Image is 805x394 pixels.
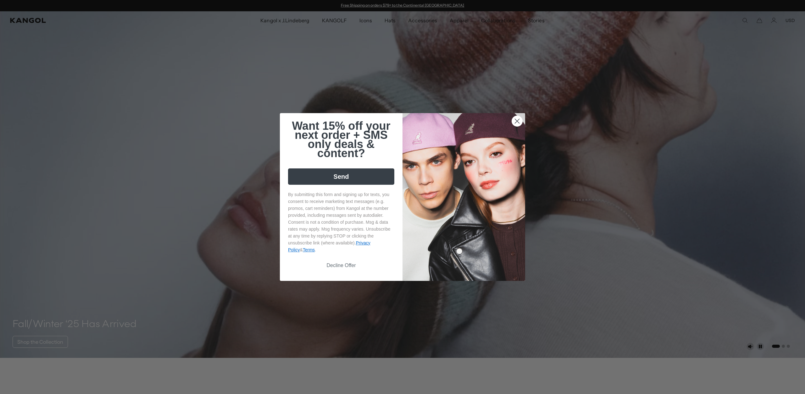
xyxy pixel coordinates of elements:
[288,191,394,253] p: By submitting this form and signing up for texts, you consent to receive marketing text messages ...
[402,113,525,281] img: 4fd34567-b031-494e-b820-426212470989.jpeg
[288,260,394,271] button: Decline Offer
[288,168,394,185] button: Send
[292,119,390,160] span: Want 15% off your next order + SMS only deals & content?
[512,116,523,127] button: Close dialog
[303,247,315,252] a: Terms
